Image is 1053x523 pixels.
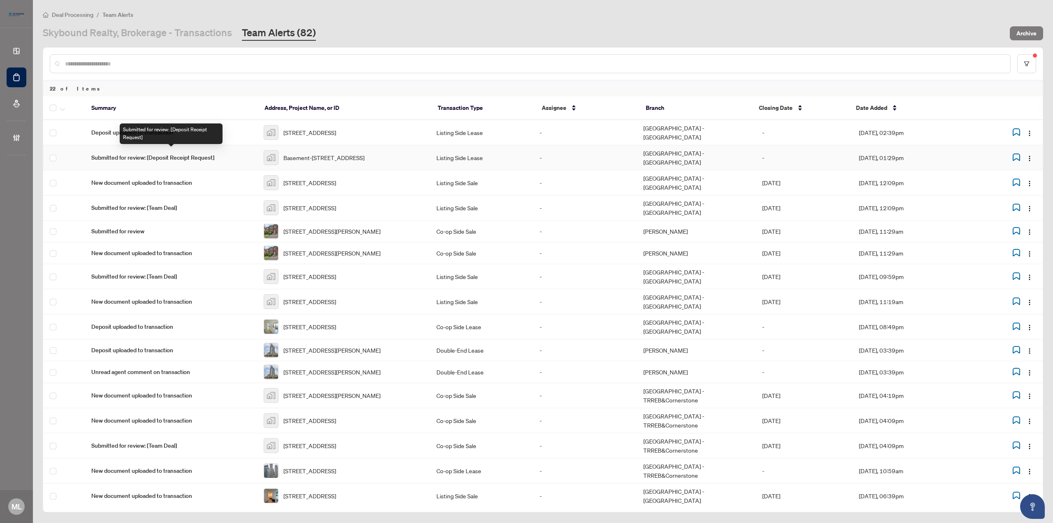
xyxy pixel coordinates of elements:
span: Archive [1016,27,1037,40]
td: [DATE] [756,483,852,509]
span: Deal Processing [52,11,93,19]
td: [DATE], 10:59am [852,458,976,483]
td: - [533,120,637,145]
img: thumbnail-img [264,126,278,139]
img: thumbnail-img [264,151,278,165]
td: - [756,314,852,339]
div: Submitted for review: [Deposit Receipt Request] [120,123,223,144]
button: Logo [1023,246,1036,260]
img: Logo [1026,393,1033,400]
td: - [533,195,637,221]
td: - [533,433,637,458]
span: [STREET_ADDRESS] [283,416,336,425]
td: [DATE], 01:29pm [852,145,976,170]
span: New document uploaded to transaction [91,391,251,400]
td: [DATE], 04:19pm [852,383,976,408]
span: New document uploaded to transaction [91,491,251,500]
td: - [756,120,852,145]
span: [STREET_ADDRESS][PERSON_NAME] [283,391,380,400]
span: Submitted for review: [Team Deal] [91,203,251,212]
td: [GEOGRAPHIC_DATA] - [GEOGRAPHIC_DATA] [637,170,756,195]
img: Logo [1026,205,1033,212]
button: Logo [1023,201,1036,214]
img: thumbnail-img [264,201,278,215]
td: [DATE], 04:09pm [852,408,976,433]
li: / [97,10,99,19]
span: [STREET_ADDRESS][PERSON_NAME] [283,367,380,377]
td: - [533,170,637,195]
span: Basement-[STREET_ADDRESS] [283,153,364,162]
span: [STREET_ADDRESS] [283,128,336,137]
td: [DATE] [756,170,852,195]
td: - [533,242,637,264]
img: thumbnail-img [264,295,278,309]
span: [STREET_ADDRESS][PERSON_NAME] [283,249,380,258]
button: Logo [1023,151,1036,164]
td: - [533,361,637,383]
img: Logo [1026,324,1033,331]
img: thumbnail-img [264,414,278,428]
td: [GEOGRAPHIC_DATA] - [GEOGRAPHIC_DATA] [637,264,756,289]
img: thumbnail-img [264,320,278,334]
img: thumbnail-img [264,246,278,260]
img: thumbnail-img [264,224,278,238]
td: [DATE], 09:59pm [852,264,976,289]
span: Submitted for review [91,227,251,236]
td: Co-op Side Sale [430,433,533,458]
td: Co-op Side Sale [430,242,533,264]
img: thumbnail-img [264,365,278,379]
img: thumbnail-img [264,464,278,478]
td: - [533,458,637,483]
img: Logo [1026,370,1033,376]
img: thumbnail-img [264,388,278,402]
td: [DATE] [756,195,852,221]
button: Logo [1023,270,1036,283]
td: - [533,383,637,408]
td: - [533,314,637,339]
img: Logo [1026,130,1033,137]
td: - [533,408,637,433]
td: [DATE], 11:19am [852,289,976,314]
button: Logo [1023,365,1036,379]
td: - [533,339,637,361]
span: New document uploaded to transaction [91,178,251,187]
td: - [533,264,637,289]
td: - [533,221,637,242]
td: Listing Side Lease [430,145,533,170]
th: Branch [639,96,752,120]
span: [STREET_ADDRESS] [283,297,336,306]
span: filter [1024,61,1030,67]
img: Logo [1026,155,1033,162]
td: [DATE], 11:29am [852,221,976,242]
td: [GEOGRAPHIC_DATA] - TRREB&Cornerstone [637,458,756,483]
td: [GEOGRAPHIC_DATA] - [GEOGRAPHIC_DATA] [637,145,756,170]
div: 22 of Items [43,81,1043,96]
td: Listing Side Sale [430,289,533,314]
span: New document uploaded to transaction [91,297,251,306]
span: [STREET_ADDRESS] [283,491,336,500]
a: Team Alerts (82) [242,26,316,41]
td: Co-op Side Sale [430,221,533,242]
td: [DATE], 06:39pm [852,483,976,509]
td: [GEOGRAPHIC_DATA] - [GEOGRAPHIC_DATA] [637,120,756,145]
img: Logo [1026,180,1033,187]
td: [DATE], 11:29am [852,242,976,264]
button: Logo [1023,489,1036,502]
span: Unread agent comment on transaction [91,367,251,377]
button: Logo [1023,295,1036,308]
td: [DATE], 03:39pm [852,339,976,361]
td: [DATE] [756,264,852,289]
button: Logo [1023,439,1036,452]
td: Co-op Side Sale [430,383,533,408]
th: Address, Project Name, or ID [258,96,431,120]
td: Co-op Side Lease [430,314,533,339]
img: thumbnail-img [264,489,278,503]
span: Submitted for review: [Team Deal] [91,272,251,281]
span: New document uploaded to transaction [91,249,251,258]
td: Listing Side Sale [430,264,533,289]
span: Deposit uploaded to transaction [91,128,251,137]
td: - [756,339,852,361]
button: filter [1017,54,1036,73]
td: [DATE], 04:09pm [852,433,976,458]
span: [STREET_ADDRESS] [283,322,336,331]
